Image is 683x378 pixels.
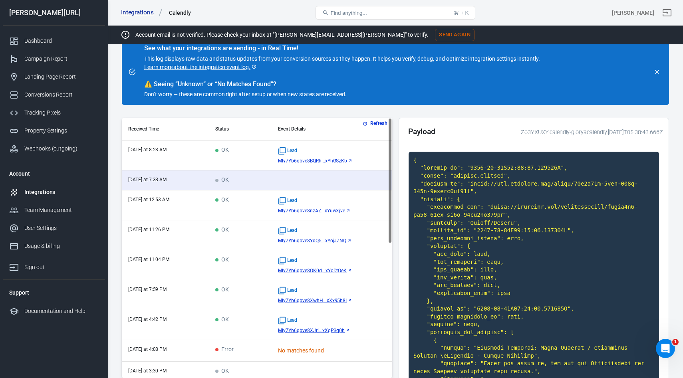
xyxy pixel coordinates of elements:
[24,55,99,63] div: Campaign Report
[3,219,105,237] a: User Settings
[3,9,105,16] div: [PERSON_NAME][URL]
[128,368,167,374] time: 2025-08-19T15:30:37+02:00
[215,317,229,323] span: OK
[278,257,297,265] span: Standard event name
[3,164,105,183] li: Account
[3,32,105,50] a: Dashboard
[24,224,99,232] div: User Settings
[278,158,347,164] span: Mly7Yb6qbve8BQRhrxIh0loZyVxYhGSzKb
[215,177,229,184] span: OK
[656,339,675,358] iframe: Intercom live chat
[215,346,234,353] span: Error
[144,44,540,52] div: See what your integrations are sending - in Real Time!
[278,268,386,273] a: Mly7Yb6qbve8OK0d...xYoDtOeK
[24,188,99,196] div: Integrations
[3,86,105,104] a: Conversions Report
[144,80,540,88] div: Seeing “Unknown” or “No Matches Found”?
[3,50,105,68] a: Campaign Report
[24,263,99,271] div: Sign out
[278,328,345,333] span: Mly7Yb6qbve8XJriFkXSvEKHqmxXqPSq0h
[330,10,367,16] span: Find anything...
[144,55,540,71] p: This log displays raw data and status updates from your conversion sources as they happen. It hel...
[278,238,386,243] a: Mly7Yb6qbve8YdQ5...xYojJZNQ
[122,118,392,378] div: scrollable content
[278,147,297,155] span: Standard event name
[24,307,99,315] div: Documentation and Help
[144,80,152,88] span: warning
[278,158,386,164] a: Mly7Yb6qbve8BQRh...xYhGSzKb
[3,68,105,86] a: Landing Page Report
[3,104,105,122] a: Tracking Pixels
[278,227,297,235] span: Standard event name
[278,287,297,295] span: Standard event name
[278,317,297,325] span: Standard event name
[672,339,679,345] span: 1
[209,118,272,141] th: Status
[3,122,105,140] a: Property Settings
[144,63,257,71] a: Learn more about the integration event log.
[215,197,229,204] span: OK
[215,227,229,234] span: OK
[278,268,347,273] span: Mly7Yb6qbve8OK0d2S4QyC3N0IxYoDtOeK
[278,208,386,214] a: Mly7Yb6qbve8nzAZ...xYuwXjve
[651,66,663,77] button: close
[128,197,169,202] time: 2025-08-20T00:53:48+02:00
[408,127,435,136] h2: Payload
[128,227,169,232] time: 2025-08-19T23:26:49+02:00
[144,90,540,99] p: Don’t worry — these are common right after setup or when new states are received.
[128,147,167,152] time: 2025-08-20T08:23:28+02:00
[278,238,346,243] span: Mly7Yb6qbve8YdQ5bO6Eawn85jxYojJZNQ
[272,118,392,141] th: Event Details
[24,109,99,117] div: Tracking Pixels
[3,140,105,158] a: Webhooks (outgoing)
[3,255,105,276] a: Sign out
[278,298,386,303] a: Mly7Yb6qbve8XwhH...xXx95h8I
[128,177,167,182] time: 2025-08-20T07:38:43+02:00
[24,144,99,153] div: Webhooks (outgoing)
[24,73,99,81] div: Landing Page Report
[657,3,677,22] a: Sign out
[24,206,99,214] div: Team Management
[128,346,167,352] time: 2025-08-19T16:08:30+02:00
[278,197,297,205] span: Standard event name
[169,9,191,17] div: Calendly
[128,287,167,292] time: 2025-08-19T19:59:06+02:00
[122,118,209,141] th: Received Time
[612,9,654,17] div: Account id: Zo3YXUXY
[3,201,105,219] a: Team Management
[215,257,229,263] span: OK
[278,328,386,333] a: Mly7Yb6qbve8XJri...xXqPSq0h
[3,183,105,201] a: Integrations
[278,346,386,355] div: No matches found
[24,242,99,250] div: Usage & billing
[24,127,99,135] div: Property Settings
[128,257,169,262] time: 2025-08-19T23:04:03+02:00
[3,283,105,302] li: Support
[361,119,391,128] button: Refresh
[278,298,347,303] span: Mly7Yb6qbve8XwhH5zhFaB4iNrxXx95h8I
[24,91,99,99] div: Conversions Report
[518,128,663,137] div: Zo3YXUXY.calendly-gloryacalendly.[DATE]T05:38:43.666Z
[215,147,229,154] span: OK
[215,368,229,375] span: OK
[121,8,163,17] a: Integrations
[454,10,469,16] div: ⌘ + K
[128,317,167,322] time: 2025-08-19T16:42:38+02:00
[215,287,229,293] span: OK
[3,237,105,255] a: Usage & billing
[316,6,475,20] button: Find anything...⌘ + K
[278,208,345,214] span: Mly7Yb6qbve8nzAZoapmw9BPKoxYuwXjve
[24,37,99,45] div: Dashboard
